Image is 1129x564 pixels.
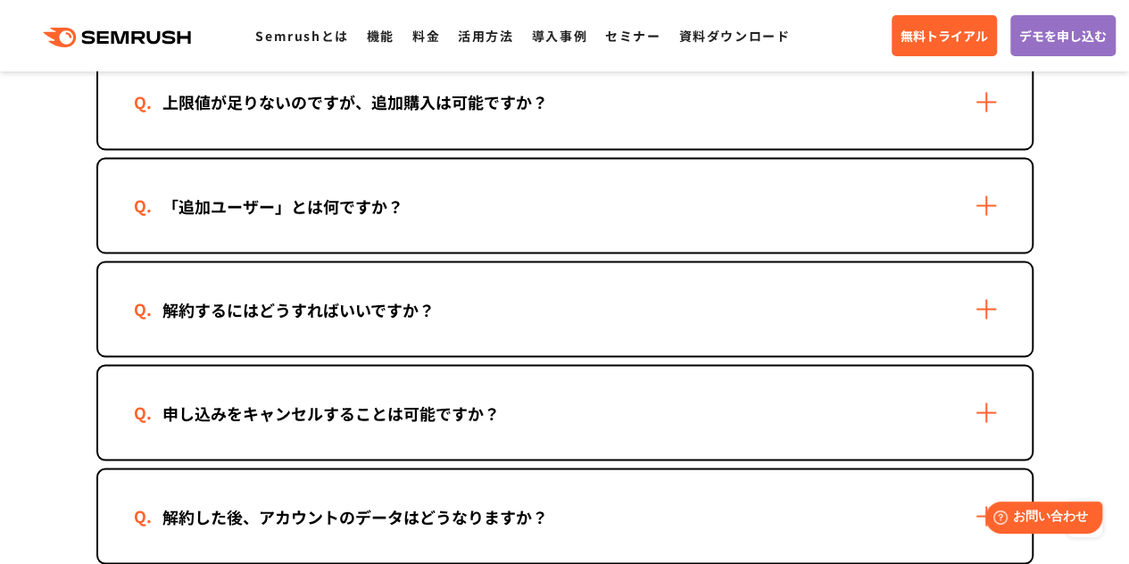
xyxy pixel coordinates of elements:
a: 機能 [367,27,394,45]
span: デモを申し込む [1019,26,1107,46]
a: 無料トライアル [892,15,997,56]
a: セミナー [605,27,660,45]
span: 無料トライアル [901,26,988,46]
a: 活用方法 [458,27,513,45]
div: 申し込みをキャンセルすることは可能ですか？ [134,400,528,426]
a: Semrushとは [255,27,348,45]
div: 「追加ユーザー」とは何ですか？ [134,193,432,219]
iframe: Help widget launcher [970,494,1109,544]
div: 上限値が足りないのですが、追加購入は可能ですか？ [134,89,577,115]
div: 解約するにはどうすればいいですか？ [134,296,463,322]
a: 料金 [412,27,440,45]
a: 資料ダウンロード [678,27,790,45]
a: デモを申し込む [1010,15,1116,56]
div: 解約した後、アカウントのデータはどうなりますか？ [134,503,577,529]
a: 導入事例 [532,27,587,45]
